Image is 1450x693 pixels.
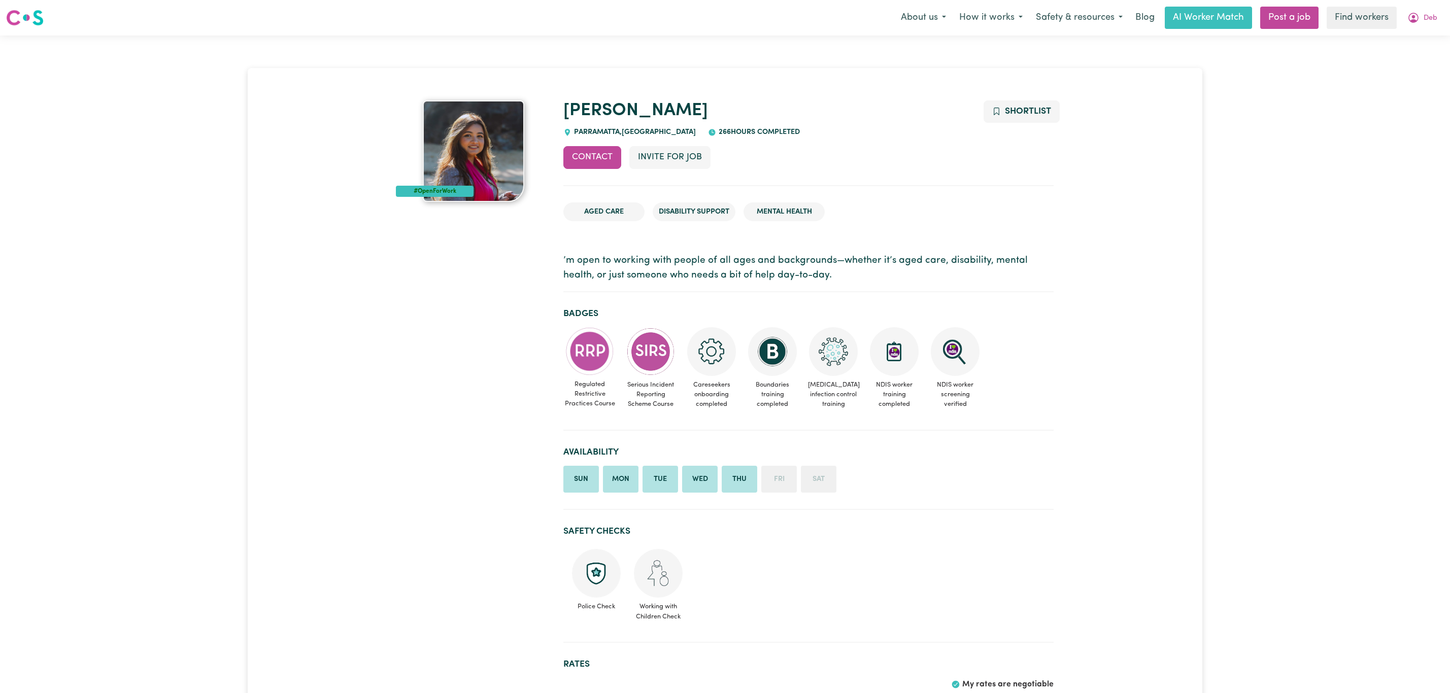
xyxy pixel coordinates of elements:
[744,202,825,222] li: Mental Health
[396,100,551,202] a: Ashmita's profile picture'#OpenForWork
[563,146,621,168] button: Contact
[634,549,683,598] img: Working with children check
[929,376,982,413] span: NDIS worker screening verified
[682,466,718,493] li: Available on Wednesday
[653,202,735,222] li: Disability Support
[563,375,616,413] span: Regulated Restrictive Practices Course
[563,466,599,493] li: Available on Sunday
[1029,7,1129,28] button: Safety & resources
[1129,7,1161,29] a: Blog
[984,100,1060,123] button: Add to shortlist
[571,598,621,611] span: Police Check
[423,100,524,202] img: Ashmita
[809,327,858,376] img: CS Academy: COVID-19 Infection Control Training course completed
[563,526,1054,537] h2: Safety Checks
[716,128,800,136] span: 266 hours completed
[565,327,614,375] img: CS Academy: Regulated Restrictive Practices course completed
[6,9,44,27] img: Careseekers logo
[722,466,757,493] li: Available on Thursday
[563,202,645,222] li: Aged Care
[931,327,980,376] img: NDIS Worker Screening Verified
[563,308,1054,319] h2: Badges
[962,680,1054,688] span: My rates are negotiable
[571,128,696,136] span: PARRAMATTA , [GEOGRAPHIC_DATA]
[396,186,474,197] div: #OpenForWork
[563,447,1054,458] h2: Availability
[563,254,1054,283] p: ’m open to working with people of all ages and backgrounds—whether it’s aged care, disability, me...
[1165,7,1252,29] a: AI Worker Match
[633,598,683,621] span: Working with Children Check
[1260,7,1319,29] a: Post a job
[685,376,738,413] span: Careseekers onboarding completed
[643,466,678,493] li: Available on Tuesday
[563,659,1054,670] h2: Rates
[687,327,736,376] img: CS Academy: Careseekers Onboarding course completed
[761,466,797,493] li: Unavailable on Friday
[868,376,921,413] span: NDIS worker training completed
[1327,7,1397,29] a: Find workers
[624,376,677,413] span: Serious Incident Reporting Scheme Course
[563,102,708,120] a: [PERSON_NAME]
[746,376,799,413] span: Boundaries training completed
[6,6,44,29] a: Careseekers logo
[894,7,953,28] button: About us
[572,549,621,598] img: Police check
[1005,107,1051,116] span: Shortlist
[870,327,919,376] img: CS Academy: Introduction to NDIS Worker Training course completed
[807,376,860,413] span: [MEDICAL_DATA] infection control training
[629,146,711,168] button: Invite for Job
[748,327,797,376] img: CS Academy: Boundaries in care and support work course completed
[1424,13,1437,24] span: Deb
[801,466,836,493] li: Unavailable on Saturday
[626,327,675,376] img: CS Academy: Serious Incident Reporting Scheme course completed
[953,7,1029,28] button: How it works
[603,466,638,493] li: Available on Monday
[1401,7,1444,28] button: My Account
